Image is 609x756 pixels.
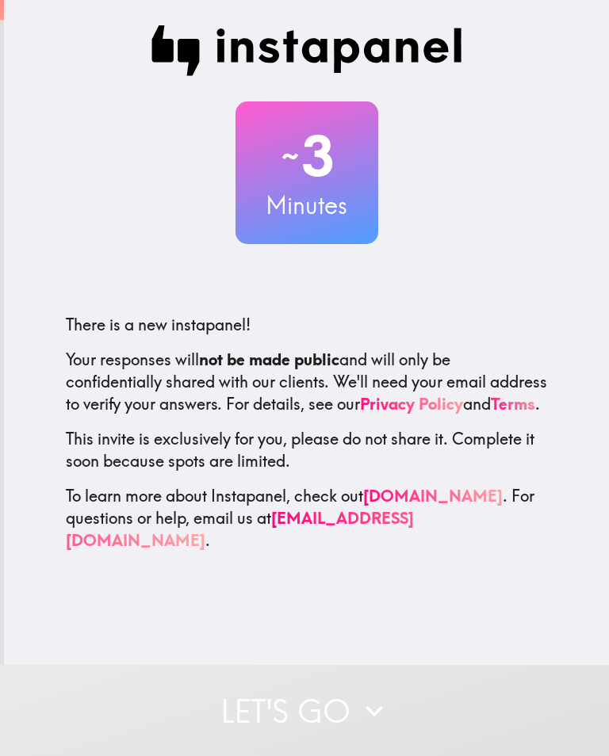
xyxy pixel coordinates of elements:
[66,485,548,552] p: To learn more about Instapanel, check out . For questions or help, email us at .
[199,349,339,369] b: not be made public
[279,132,301,180] span: ~
[363,486,503,506] a: [DOMAIN_NAME]
[491,394,535,414] a: Terms
[151,25,462,76] img: Instapanel
[66,428,548,472] p: This invite is exclusively for you, please do not share it. Complete it soon because spots are li...
[360,394,463,414] a: Privacy Policy
[66,508,414,550] a: [EMAIL_ADDRESS][DOMAIN_NAME]
[66,349,548,415] p: Your responses will and will only be confidentially shared with our clients. We'll need your emai...
[236,124,378,189] h2: 3
[66,315,251,334] span: There is a new instapanel!
[236,189,378,222] h3: Minutes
